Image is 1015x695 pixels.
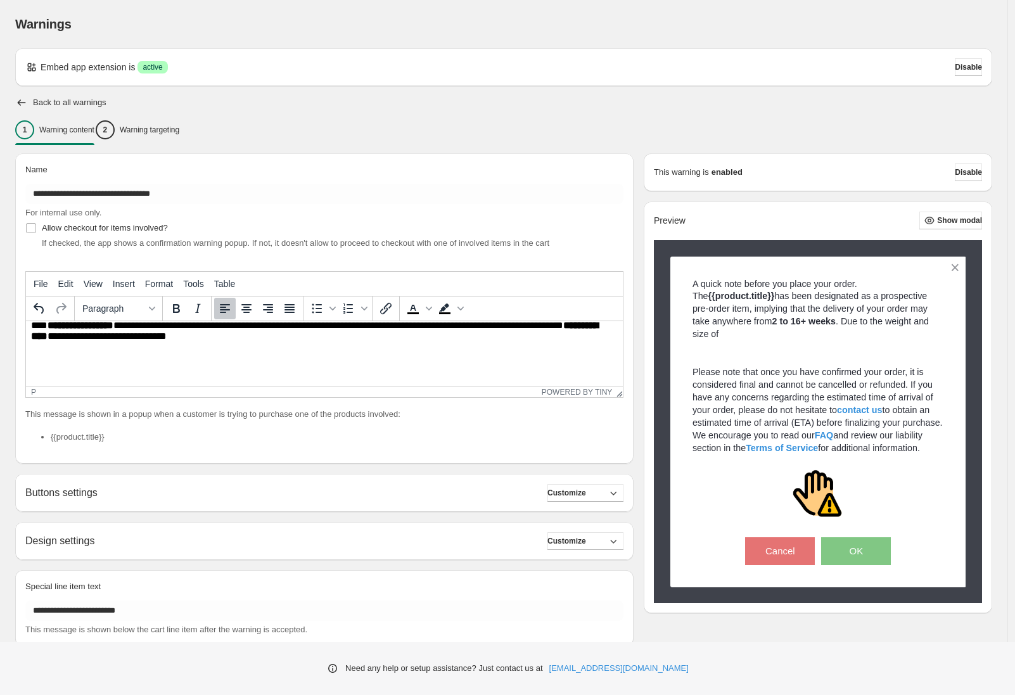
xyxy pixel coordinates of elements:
[25,165,48,174] span: Name
[15,17,72,31] span: Warnings
[143,62,162,72] span: active
[772,316,836,326] strong: 2 to 16+ weeks
[375,298,397,319] button: Insert/edit link
[34,279,48,289] span: File
[542,388,613,397] a: Powered by Tiny
[402,298,434,319] div: Text color
[236,298,257,319] button: Align center
[821,537,891,565] button: OK
[41,61,135,73] p: Embed app extension is
[612,386,623,397] div: Resize
[919,212,982,229] button: Show modal
[693,290,944,340] p: The has been designated as a prospective pre-order item, implying that the delivery of your order...
[96,117,179,143] button: 2Warning targeting
[183,279,204,289] span: Tools
[25,535,94,547] h2: Design settings
[955,163,982,181] button: Disable
[837,405,883,415] a: contact us
[165,298,187,319] button: Bold
[15,117,94,143] button: 1Warning content
[33,98,106,108] h2: Back to all warnings
[693,279,944,290] h2: A quick note before you place your order.
[279,298,300,319] button: Justify
[15,120,34,139] div: 1
[547,532,623,550] button: Customize
[745,537,815,565] button: Cancel
[547,488,586,498] span: Customize
[693,429,944,455] p: We encourage you to read our and review our liability section in the for additional information.
[58,279,73,289] span: Edit
[77,298,160,319] button: Formats
[547,536,586,546] span: Customize
[50,298,72,319] button: Redo
[547,484,623,502] button: Customize
[746,443,818,453] a: Terms of Service
[120,125,179,135] p: Warning targeting
[955,167,982,177] span: Disable
[434,298,466,319] div: Background color
[25,208,101,217] span: For internal use only.
[145,279,173,289] span: Format
[84,279,103,289] span: View
[654,215,686,226] h2: Preview
[82,303,144,314] span: Paragraph
[955,62,982,72] span: Disable
[42,238,549,248] span: If checked, the app shows a confirmation warning popup. If not, it doesn't allow to proceed to ch...
[25,625,307,634] span: This message is shown below the cart line item after the warning is accepted.
[96,120,115,139] div: 2
[214,279,235,289] span: Table
[257,298,279,319] button: Align right
[549,662,689,675] a: [EMAIL_ADDRESS][DOMAIN_NAME]
[712,166,743,179] strong: enabled
[708,291,775,301] strong: {{product.title}}
[937,215,982,226] span: Show modal
[29,298,50,319] button: Undo
[51,431,623,443] li: {{product.title}}
[306,298,338,319] div: Bullet list
[214,298,236,319] button: Align left
[42,223,168,233] span: Allow checkout for items involved?
[39,125,94,135] p: Warning content
[25,408,623,421] p: This message is shown in a popup when a customer is trying to purchase one of the products involved:
[31,388,36,397] div: p
[815,430,833,440] a: FAQ
[187,298,208,319] button: Italic
[338,298,369,319] div: Numbered list
[955,58,982,76] button: Disable
[113,279,135,289] span: Insert
[693,366,944,429] p: Please note that once you have confirmed your order, it is considered final and cannot be cancell...
[654,166,709,179] p: This warning is
[25,487,98,499] h2: Buttons settings
[26,321,623,386] iframe: Rich Text Area
[25,582,101,591] span: Special line item text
